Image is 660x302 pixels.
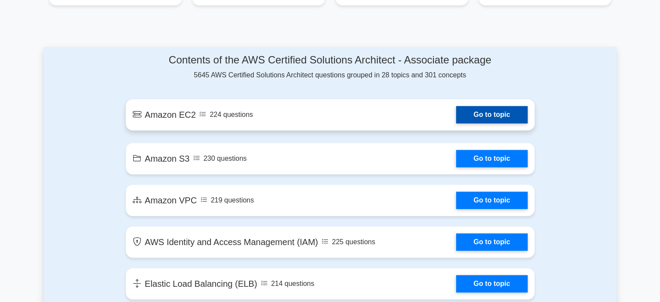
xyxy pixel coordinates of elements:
[126,54,535,80] div: 5645 AWS Certified Solutions Architect questions grouped in 28 topics and 301 concepts
[456,192,527,209] a: Go to topic
[456,233,527,251] a: Go to topic
[456,150,527,167] a: Go to topic
[456,106,527,123] a: Go to topic
[126,54,535,66] h4: Contents of the AWS Certified Solutions Architect - Associate package
[456,275,527,292] a: Go to topic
